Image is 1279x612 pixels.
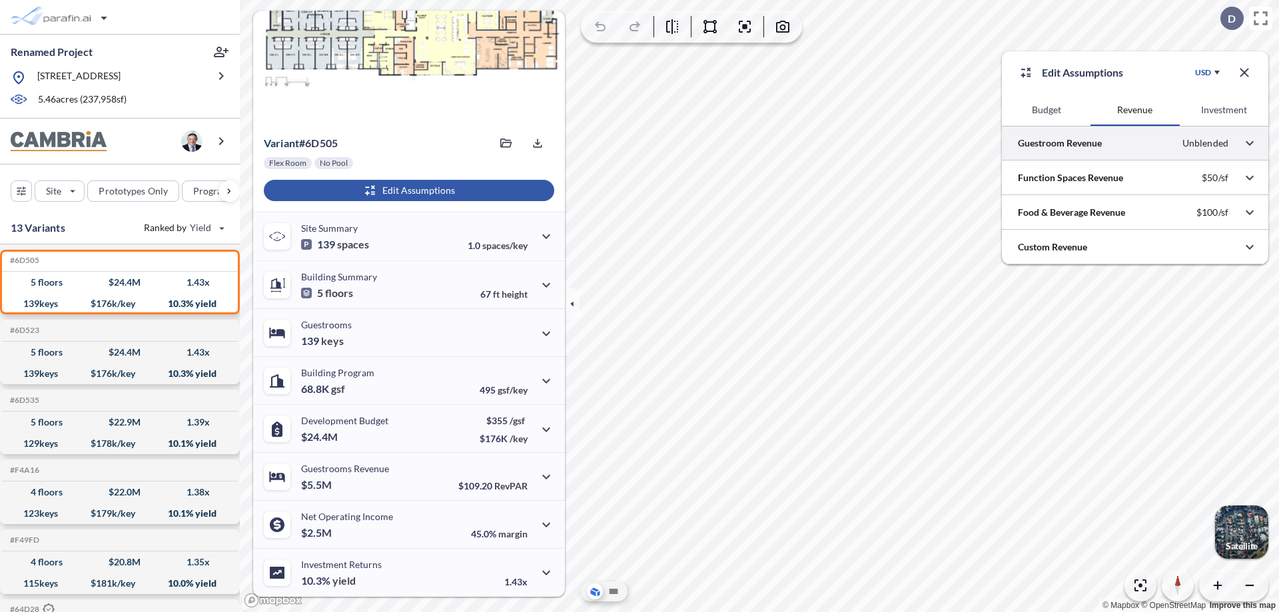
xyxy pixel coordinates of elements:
p: 495 [480,384,528,396]
a: Mapbox [1102,601,1139,610]
p: Building Summary [301,271,377,282]
p: 10.3% [301,574,356,587]
span: gsf [331,382,345,396]
p: Development Budget [301,415,388,426]
img: Switcher Image [1215,505,1268,559]
p: $2.5M [301,526,334,539]
a: Mapbox homepage [244,593,302,608]
span: /gsf [510,415,525,426]
h5: Click to copy the code [7,326,39,335]
span: Variant [264,137,299,149]
a: Improve this map [1210,601,1276,610]
button: Site Plan [606,583,622,599]
img: user logo [181,131,203,152]
h5: Click to copy the code [7,535,39,545]
p: Renamed Project [11,45,93,59]
img: BrandImage [11,131,107,152]
p: Prototypes Only [99,184,168,198]
a: OpenStreetMap [1141,601,1206,610]
p: Flex Room [269,158,306,168]
p: 67 [480,288,528,300]
p: Site Summary [301,222,358,234]
p: Program [193,184,230,198]
p: $50/sf [1202,172,1228,184]
p: 139 [301,334,344,348]
button: Edit Assumptions [264,180,554,201]
p: Custom Revenue [1018,240,1087,254]
span: spaces [337,238,369,251]
span: gsf/key [498,384,528,396]
span: floors [325,286,353,300]
span: ft [493,288,500,300]
p: Function Spaces Revenue [1018,171,1123,184]
h5: Click to copy the code [7,396,39,405]
p: Satellite [1226,541,1258,551]
div: USD [1195,67,1211,78]
p: 68.8K [301,382,345,396]
p: Edit Assumptions [1042,65,1123,81]
p: Net Operating Income [301,511,393,522]
p: $109.20 [458,480,528,491]
button: Switcher ImageSatellite [1215,505,1268,559]
span: margin [498,528,528,539]
p: Guestrooms Revenue [301,463,389,474]
h5: Click to copy the code [7,465,39,475]
span: Yield [190,221,212,234]
p: $176K [480,433,528,444]
p: [STREET_ADDRESS] [37,69,121,86]
p: Investment Returns [301,559,382,570]
button: Investment [1180,94,1268,126]
p: $355 [480,415,528,426]
p: 45.0% [471,528,528,539]
p: $100/sf [1196,206,1228,218]
p: Site [46,184,61,198]
p: Guestrooms [301,319,352,330]
span: /key [510,433,528,444]
p: 13 Variants [11,220,65,236]
p: 5 [301,286,353,300]
span: height [502,288,528,300]
button: Site [35,180,85,202]
span: RevPAR [494,480,528,491]
p: $5.5M [301,478,334,491]
button: Prototypes Only [87,180,179,202]
p: Food & Beverage Revenue [1018,206,1125,219]
span: keys [321,334,344,348]
p: D [1228,13,1236,25]
p: 1.0 [468,240,528,251]
span: yield [332,574,356,587]
h5: Click to copy the code [7,256,39,265]
p: 139 [301,238,369,251]
p: $24.4M [301,430,340,444]
button: Aerial View [587,583,603,599]
button: Budget [1002,94,1090,126]
button: Program [182,180,254,202]
p: 5.46 acres ( 237,958 sf) [38,93,127,107]
button: Ranked by Yield [133,217,233,238]
span: spaces/key [482,240,528,251]
p: No Pool [320,158,348,168]
button: Revenue [1090,94,1179,126]
p: # 6d505 [264,137,338,150]
p: 1.43x [504,576,528,587]
p: Building Program [301,367,374,378]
